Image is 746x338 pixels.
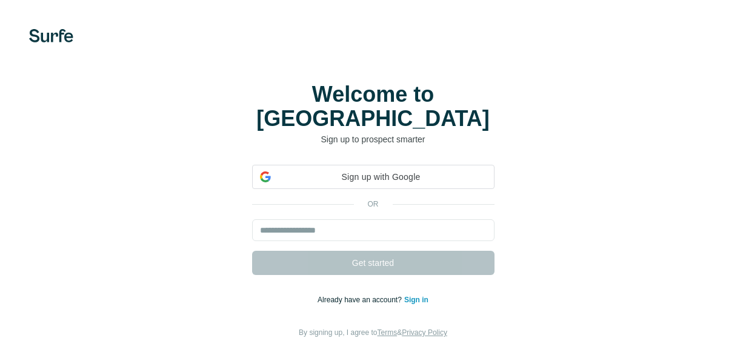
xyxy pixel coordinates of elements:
div: Sign up with Google [252,165,495,189]
h1: Welcome to [GEOGRAPHIC_DATA] [252,82,495,131]
a: Privacy Policy [402,328,447,337]
a: Terms [378,328,398,337]
span: Already have an account? [318,296,404,304]
a: Sign in [404,296,428,304]
p: or [354,199,393,210]
p: Sign up to prospect smarter [252,133,495,145]
img: Surfe's logo [29,29,73,42]
span: Sign up with Google [276,171,487,184]
span: By signing up, I agree to & [299,328,447,337]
